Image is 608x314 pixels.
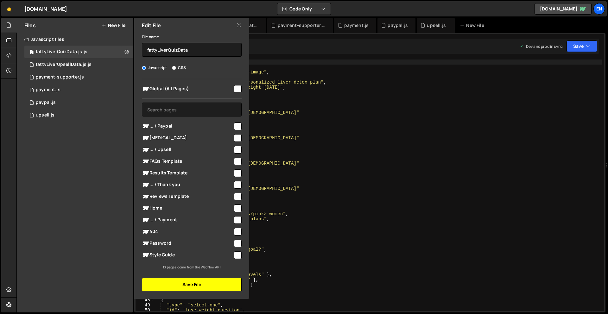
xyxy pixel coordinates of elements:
div: upsell.js [36,112,54,118]
span: ... / Payment [142,216,233,224]
span: ... / Paypal [142,122,233,130]
div: 16956/46552.js [24,71,135,84]
div: payment.js [344,22,369,28]
span: ... / Thank you [142,181,233,189]
div: 16956/46551.js [24,84,135,96]
label: CSS [172,65,186,71]
h2: Edit File [142,22,161,29]
div: Dev and prod in sync [520,44,563,49]
span: 0 [30,50,34,55]
span: FAQs Template [142,158,233,165]
button: New File [102,23,125,28]
div: paypal.js [36,100,56,105]
span: ... / Upsell [142,146,233,154]
div: 16956/46565.js [24,58,135,71]
input: Javascript [142,66,146,70]
div: 16956/46524.js [24,109,135,122]
div: 16956/46550.js [24,96,135,109]
input: Search pages [142,103,242,116]
span: Style Guide [142,251,233,259]
span: Global (All Pages) [142,85,233,93]
input: CSS [172,66,176,70]
button: Save File [142,278,242,291]
span: Home [142,204,233,212]
div: upsell.js [427,22,446,28]
div: [DOMAIN_NAME] [24,5,67,13]
div: New File [460,22,486,28]
span: 404 [142,228,233,235]
div: 49 [136,303,154,308]
a: [DOMAIN_NAME] [535,3,592,15]
div: 50 [136,308,154,313]
div: payment-supporter.js [278,22,325,28]
span: Reviews Template [142,193,233,200]
div: 48 [136,298,154,303]
span: Results Template [142,169,233,177]
div: paypal.js [388,22,408,28]
span: [MEDICAL_DATA] [142,134,233,142]
div: 16956/46566.js [24,46,135,58]
div: payment-supporter.js [36,74,84,80]
a: En [593,3,605,15]
button: Save [567,41,597,52]
div: payment.js [36,87,60,93]
input: Name [142,43,242,57]
small: 13 pages come from the Webflow API [163,265,220,269]
div: fattyLiverUpsellData.js.js [36,62,92,67]
a: 🤙 [1,1,17,16]
span: Password [142,240,233,247]
button: Code Only [277,3,331,15]
div: Javascript files [17,33,133,46]
div: fattyLiverQuizData.js.js [36,49,87,55]
label: Javascript [142,65,167,71]
label: File name [142,34,159,40]
h2: Files [24,22,36,29]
